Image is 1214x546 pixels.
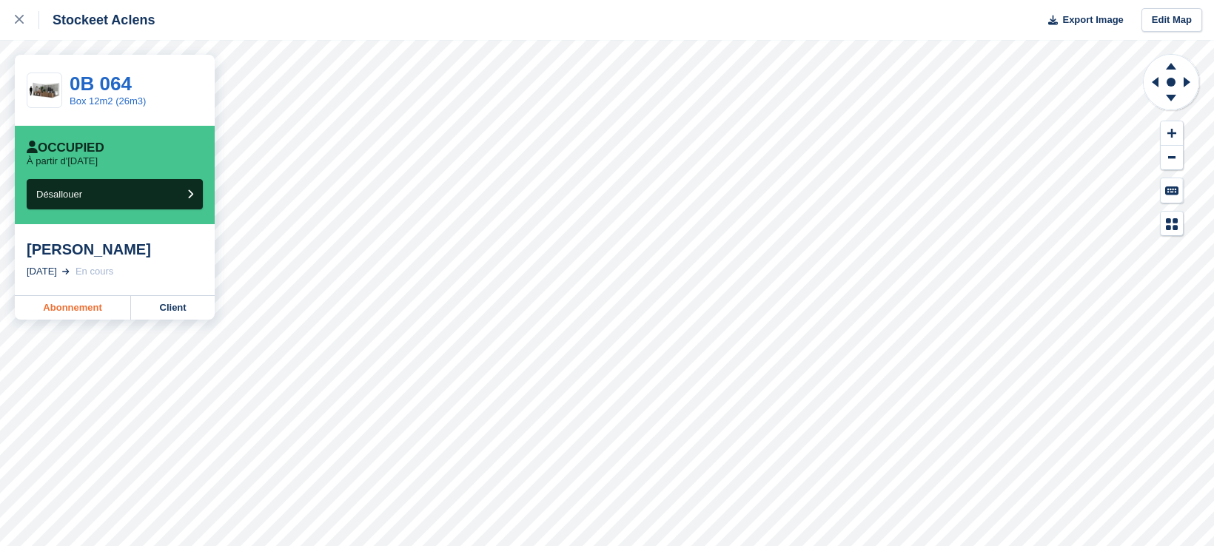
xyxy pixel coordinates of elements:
div: Stockeet Aclens [39,11,155,29]
div: En cours [76,264,113,279]
a: Edit Map [1141,8,1202,33]
p: À partir d'[DATE] [27,155,98,167]
a: Abonnement [15,296,131,320]
button: Désallouer [27,179,203,209]
div: [PERSON_NAME] [27,240,203,258]
button: Map Legend [1161,212,1183,236]
img: arrow-right-light-icn-cde0832a797a2874e46488d9cf13f60e5c3a73dbe684e267c42b8395dfbc2abf.svg [62,269,70,274]
button: Zoom Out [1161,146,1183,170]
a: Box 12m2 (26m3) [70,95,146,107]
span: Désallouer [36,189,82,200]
span: Export Image [1062,13,1123,27]
button: Keyboard Shortcuts [1161,178,1183,203]
div: [DATE] [27,264,57,279]
a: Client [131,296,215,320]
button: Zoom In [1161,121,1183,146]
button: Export Image [1039,8,1124,33]
a: 0B 064 [70,73,132,95]
img: 135-sqft-unit%202023-11-07%2015_54_32.jpg [27,78,61,104]
div: Occupied [27,141,104,155]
